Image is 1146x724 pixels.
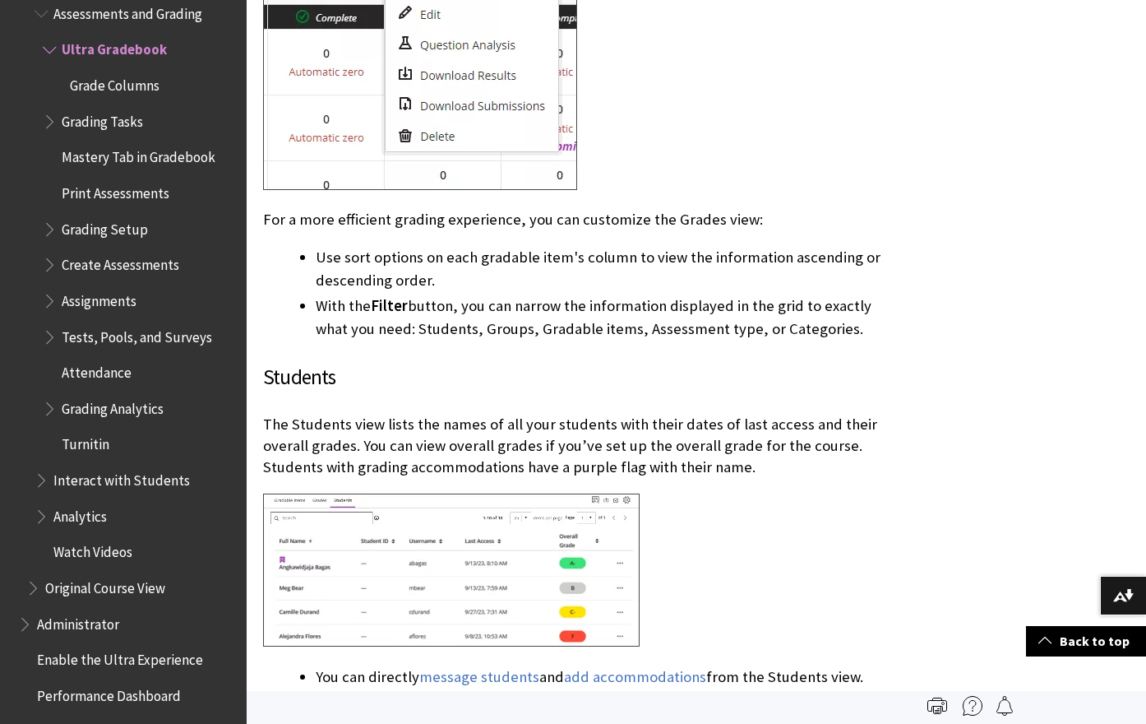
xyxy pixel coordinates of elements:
[62,179,169,202] span: Print Assessments
[37,682,181,704] span: Performance Dashboard
[53,503,107,525] span: Analytics
[62,251,179,273] span: Create Assessments
[62,323,212,346] span: Tests, Pools, and Surveys
[53,539,132,561] span: Watch Videos
[963,696,982,716] img: More help
[564,667,706,687] a: add accommodations
[62,216,148,238] span: Grading Setup
[419,667,539,687] a: message students
[62,431,109,453] span: Turnitin
[263,362,886,393] h3: Students
[316,666,886,689] li: You can directly and from the Students view.
[371,296,408,315] span: Filter
[927,696,947,716] img: Print
[263,414,886,479] p: The Students view lists the names of all your students with their dates of last access and their ...
[62,287,136,309] span: Assignments
[62,144,215,166] span: Mastery Tab in Gradebook
[62,108,143,130] span: Grading Tasks
[263,209,886,230] p: For a more efficient grading experience, you can customize the Grades view:
[62,36,167,58] span: Ultra Gradebook
[45,574,165,596] span: Original Course View
[62,359,132,381] span: Attendance
[37,647,203,669] span: Enable the Ultra Experience
[1026,626,1146,657] a: Back to top
[53,466,190,489] span: Interact with Students
[316,246,886,292] li: Use sort options on each gradable item's column to view the information ascending or descending o...
[263,494,640,647] img: Students view of Gradebook
[995,696,1014,716] img: Follow this page
[62,395,164,417] span: Grading Analytics
[70,72,159,94] span: Grade Columns
[316,295,886,341] li: With the button, you can narrow the information displayed in the grid to exactly what you need: S...
[37,610,119,633] span: Administrator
